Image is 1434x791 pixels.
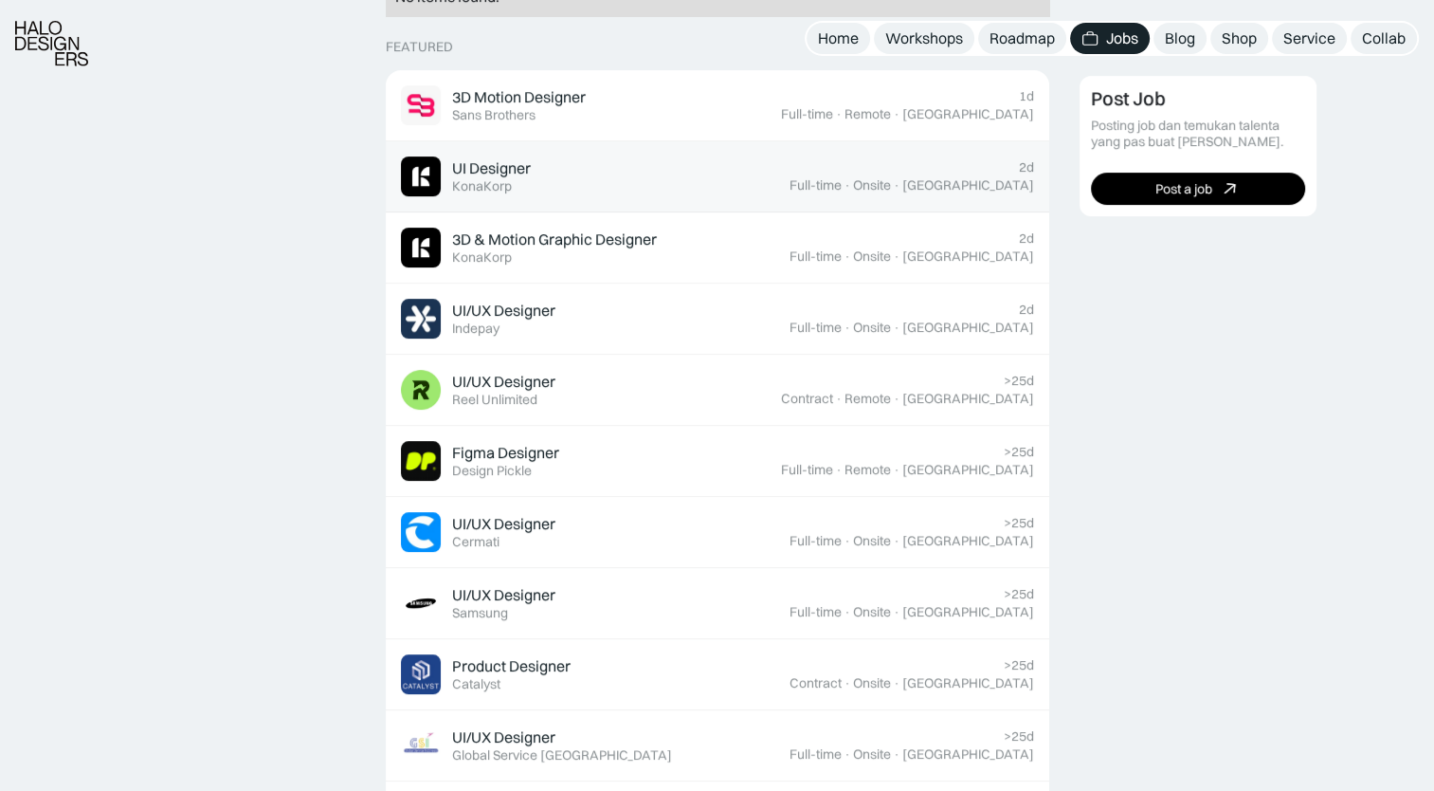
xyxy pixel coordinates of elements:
div: Onsite [853,604,891,620]
div: [GEOGRAPHIC_DATA] [902,391,1034,407]
div: [GEOGRAPHIC_DATA] [902,248,1034,265]
div: >25d [1004,515,1034,531]
div: [GEOGRAPHIC_DATA] [902,533,1034,549]
div: · [835,391,843,407]
div: >25d [1004,728,1034,745]
div: Full-time [781,462,833,478]
div: Product Designer [452,656,571,676]
div: Full-time [790,746,842,763]
div: · [893,675,900,691]
div: Shop [1222,28,1257,48]
div: Figma Designer [452,443,559,463]
a: Job Image3D Motion DesignerSans Brothers1dFull-time·Remote·[GEOGRAPHIC_DATA] [386,70,1049,141]
div: Cermati [452,534,499,550]
div: [GEOGRAPHIC_DATA] [902,106,1034,122]
div: · [844,604,851,620]
img: Job Image [401,370,441,410]
div: Roadmap [989,28,1055,48]
div: · [893,604,900,620]
a: Job ImageUI/UX DesignerIndepay2dFull-time·Onsite·[GEOGRAPHIC_DATA] [386,284,1049,355]
div: UI/UX Designer [452,585,555,605]
img: Job Image [401,228,441,267]
img: Job Image [401,583,441,623]
div: >25d [1004,373,1034,389]
div: Featured [386,39,453,55]
div: · [893,533,900,549]
a: Blog [1153,23,1207,54]
a: Job ImageUI/UX DesignerCermati>25dFull-time·Onsite·[GEOGRAPHIC_DATA] [386,497,1049,568]
div: 1d [1019,88,1034,104]
div: Post a job [1155,180,1212,196]
div: UI/UX Designer [452,372,555,392]
a: Job ImageUI DesignerKonaKorp2dFull-time·Onsite·[GEOGRAPHIC_DATA] [386,141,1049,212]
div: Onsite [853,533,891,549]
a: Job ImageFigma DesignerDesign Pickle>25dFull-time·Remote·[GEOGRAPHIC_DATA] [386,426,1049,497]
div: UI/UX Designer [452,514,555,534]
div: Service [1283,28,1335,48]
div: · [844,746,851,763]
img: Job Image [401,156,441,196]
div: >25d [1004,444,1034,460]
div: Onsite [853,248,891,265]
a: Collab [1351,23,1417,54]
div: Contract [781,391,833,407]
a: Job Image3D & Motion Graphic DesignerKonaKorp2dFull-time·Onsite·[GEOGRAPHIC_DATA] [386,212,1049,284]
div: · [835,462,843,478]
div: Workshops [885,28,963,48]
div: Design Pickle [452,463,532,479]
div: Contract [790,675,842,691]
a: Jobs [1070,23,1150,54]
div: Full-time [790,177,842,193]
div: · [893,177,900,193]
a: Shop [1210,23,1268,54]
div: · [893,248,900,265]
div: · [893,746,900,763]
div: Full-time [790,604,842,620]
div: 3D Motion Designer [452,87,586,107]
div: · [893,462,900,478]
div: KonaKorp [452,249,512,266]
div: · [835,106,843,122]
div: Full-time [781,106,833,122]
div: Full-time [790,248,842,265]
img: Job Image [401,85,441,125]
a: Job ImageProduct DesignerCatalyst>25dContract·Onsite·[GEOGRAPHIC_DATA] [386,639,1049,710]
div: Indepay [452,321,499,337]
div: Sans Brothers [452,107,535,123]
div: >25d [1004,586,1034,602]
div: Post Job [1091,87,1166,110]
div: Onsite [853,675,891,691]
div: Full-time [790,533,842,549]
div: · [844,533,851,549]
div: · [893,320,900,336]
div: 3D & Motion Graphic Designer [452,230,657,249]
img: Job Image [401,654,441,694]
div: Collab [1362,28,1406,48]
div: 2d [1019,302,1034,318]
div: [GEOGRAPHIC_DATA] [902,320,1034,336]
a: Home [807,23,870,54]
div: · [893,391,900,407]
div: [GEOGRAPHIC_DATA] [902,177,1034,193]
div: Remote [844,106,891,122]
div: Global Service [GEOGRAPHIC_DATA] [452,747,672,763]
div: Reel Unlimited [452,392,537,408]
div: Full-time [790,320,842,336]
img: Job Image [401,726,441,765]
div: · [844,177,851,193]
a: Job ImageUI/UX DesignerReel Unlimited>25dContract·Remote·[GEOGRAPHIC_DATA] [386,355,1049,426]
div: · [844,248,851,265]
div: Remote [844,462,891,478]
a: Job ImageUI/UX DesignerSamsung>25dFull-time·Onsite·[GEOGRAPHIC_DATA] [386,568,1049,639]
div: · [844,320,851,336]
div: Onsite [853,320,891,336]
div: 2d [1019,159,1034,175]
div: Posting job dan temukan talenta yang pas buat [PERSON_NAME]. [1091,118,1305,150]
div: UI/UX Designer [452,727,555,747]
a: Post a job [1091,173,1305,205]
div: Home [818,28,859,48]
div: [GEOGRAPHIC_DATA] [902,746,1034,763]
div: UI Designer [452,158,531,178]
div: · [893,106,900,122]
div: [GEOGRAPHIC_DATA] [902,675,1034,691]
